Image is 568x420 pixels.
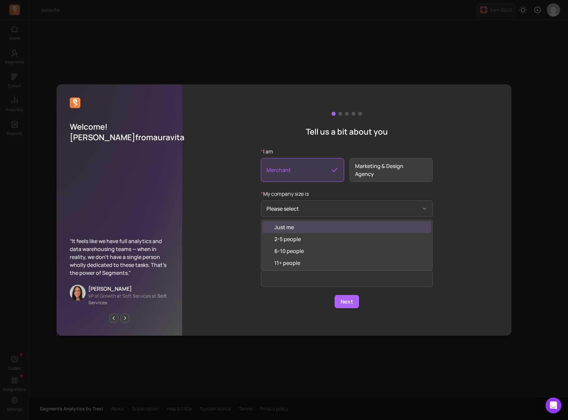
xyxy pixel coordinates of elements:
div: 6-10 people [274,247,304,255]
div: 2-5 people [274,235,301,243]
div: Just me [274,223,294,231]
button: Please select [261,200,433,217]
div: Please select [261,220,433,271]
div: 11+ people [274,259,300,267]
div: Open Intercom Messenger [546,398,561,413]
